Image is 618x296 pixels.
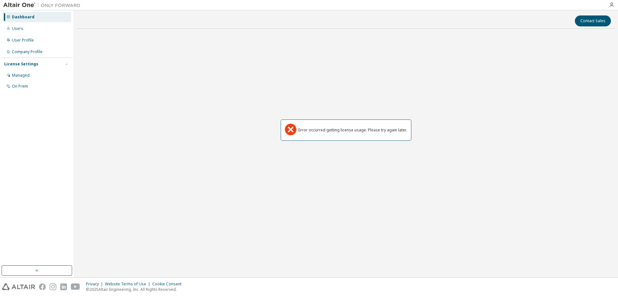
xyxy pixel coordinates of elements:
div: Website Terms of Use [105,282,152,287]
img: altair_logo.svg [2,283,35,290]
img: youtube.svg [71,283,80,290]
div: Dashboard [12,14,34,20]
div: User Profile [12,38,34,43]
div: License Settings [4,62,38,67]
div: Managed [12,73,30,78]
div: Cookie Consent [152,282,185,287]
button: Contact Sales [575,15,611,26]
div: Error occurred getting license usage. Please try again later. [298,128,407,133]
div: Company Profile [12,49,42,54]
p: © 2025 Altair Engineering, Inc. All Rights Reserved. [86,287,185,292]
img: linkedin.svg [60,283,67,290]
img: instagram.svg [50,283,56,290]
div: On Prem [12,84,28,89]
div: Users [12,26,23,31]
img: facebook.svg [39,283,46,290]
div: Privacy [86,282,105,287]
img: Altair One [3,2,84,8]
